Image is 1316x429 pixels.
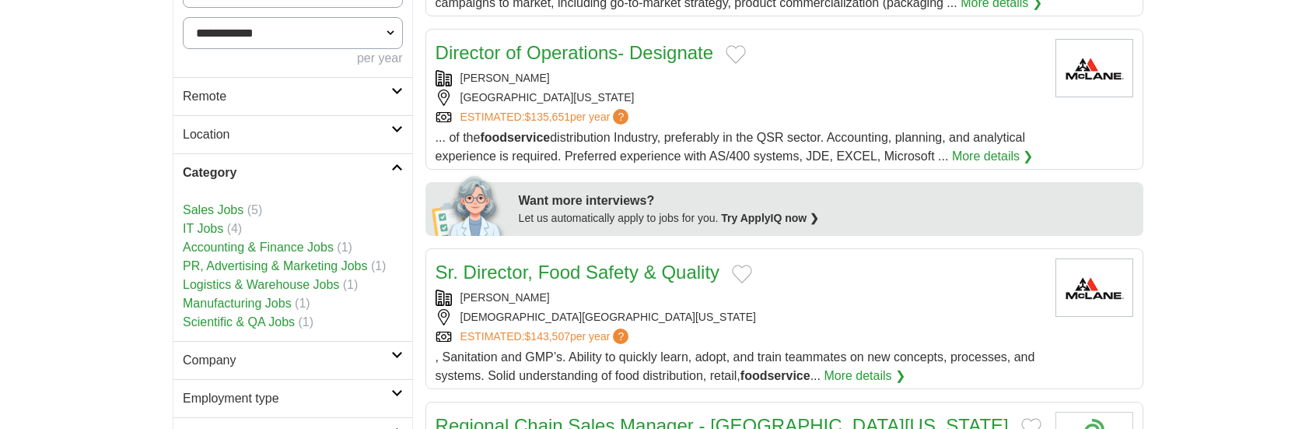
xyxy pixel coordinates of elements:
[183,259,367,273] a: PR, Advertising & Marketing Jobs
[432,174,507,236] img: apply-iq-scientist.png
[824,367,905,385] a: More details ❯
[173,379,412,417] a: Employment type
[295,297,310,310] span: (1)
[613,329,628,344] span: ?
[247,203,263,216] span: (5)
[183,241,334,254] a: Accounting & Finance Jobs
[519,192,1134,210] div: Want more interviews?
[519,210,1134,227] div: Let us automatically apply to jobs for you.
[460,109,632,125] a: ESTIMATED:$135,651per year?
[740,369,810,382] strong: foodservice
[227,222,243,235] span: (4)
[183,125,391,144] h2: Location
[173,77,412,115] a: Remote
[371,259,387,273] span: (1)
[726,45,746,64] button: Add to favorite jobs
[436,131,1025,163] span: ... of the distribution Industry, preferably in the QSR sector. Accounting, planning, and analyti...
[952,147,1034,166] a: More details ❯
[173,341,412,379] a: Company
[183,164,391,182] h2: Category
[183,278,339,291] a: Logistics & Warehouse Jobs
[337,241,352,254] span: (1)
[525,330,570,343] span: $143,507
[436,42,714,63] a: Director of Operations- Designate
[613,109,628,125] span: ?
[436,309,1043,325] div: [DEMOGRAPHIC_DATA][GEOGRAPHIC_DATA][US_STATE]
[183,389,391,408] h2: Employment type
[183,351,391,370] h2: Company
[436,90,1043,106] div: [GEOGRAPHIC_DATA][US_STATE]
[183,49,403,68] div: per year
[299,315,314,329] span: (1)
[183,315,295,329] a: Scientific & QA Jobs
[173,153,412,192] a: Category
[460,329,632,345] a: ESTIMATED:$143,507per year?
[721,212,819,224] a: Try ApplyIQ now ❯
[732,265,752,283] button: Add to favorite jobs
[480,131,550,144] strong: foodservice
[183,222,223,235] a: IT Jobs
[183,203,243,216] a: Sales Jobs
[1055,39,1133,97] img: McLane Company logo
[343,278,359,291] span: (1)
[460,72,550,84] a: [PERSON_NAME]
[460,291,550,304] a: [PERSON_NAME]
[436,262,719,283] a: Sr. Director, Food Safety & Quality
[173,115,412,153] a: Location
[436,350,1035,382] span: , Sanitation and GMP’s. Ability to quickly learn, adopt, and train teammates on new concepts, pro...
[183,87,391,106] h2: Remote
[525,111,570,123] span: $135,651
[183,297,292,310] a: Manufacturing Jobs
[1055,258,1133,317] img: McLane Company logo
